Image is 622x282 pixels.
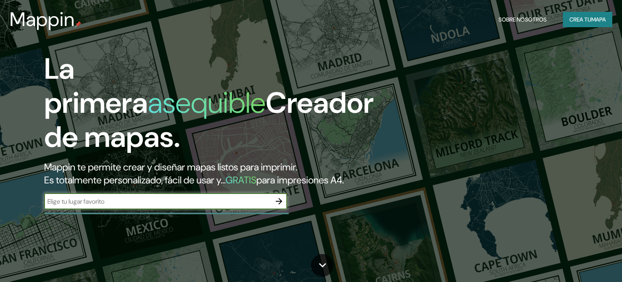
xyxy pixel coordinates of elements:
[550,250,613,273] iframe: Lanzador de widgets de ayuda
[44,197,271,206] input: Elige tu lugar favorito
[498,16,547,23] font: Sobre nosotros
[256,174,344,186] font: para impresiones A4.
[591,16,606,23] font: mapa
[44,50,148,122] font: La primera
[44,84,374,156] font: Creador de mapas.
[563,12,612,27] button: Crea tumapa
[75,21,81,28] img: pin de mapeo
[44,161,297,173] font: Mappin te permite crear y diseñar mapas listos para imprimir.
[148,84,266,122] font: asequible
[44,174,226,186] font: Es totalmente personalizado, fácil de usar y...
[569,16,591,23] font: Crea tu
[10,6,75,32] font: Mappin
[495,12,550,27] button: Sobre nosotros
[226,174,256,186] font: GRATIS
